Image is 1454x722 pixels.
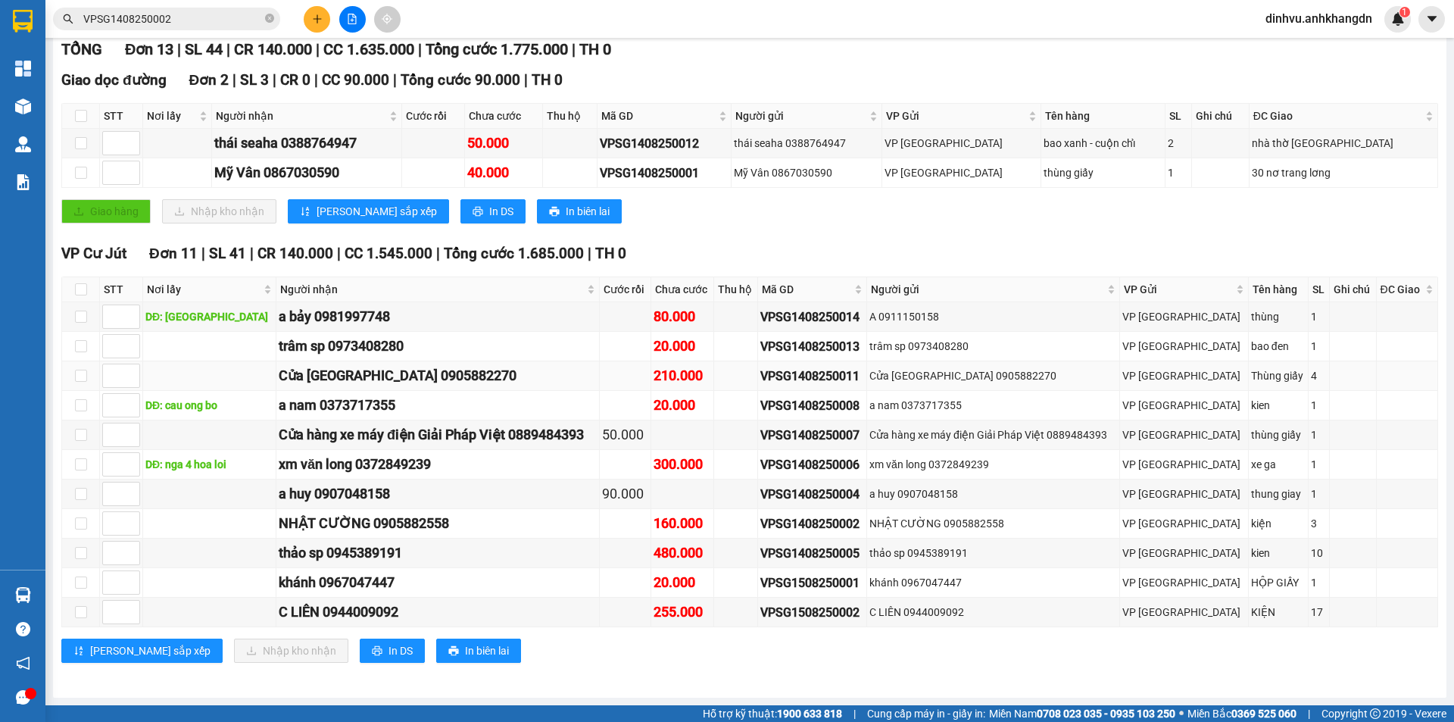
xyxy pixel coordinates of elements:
[1251,308,1306,325] div: thùng
[1252,164,1435,181] div: 30 nơ trang lơng
[444,245,584,262] span: Tổng cước 1.685.000
[162,199,276,223] button: downloadNhập kho nhận
[760,603,864,622] div: VPSG1508250002
[15,98,31,114] img: warehouse-icon
[1122,486,1246,502] div: VP [GEOGRAPHIC_DATA]
[63,14,73,24] span: search
[760,514,864,533] div: VPSG1408250002
[125,40,173,58] span: Đơn 13
[382,14,392,24] span: aim
[760,426,864,445] div: VPSG1408250007
[279,542,597,564] div: thảo sp 0945389191
[323,40,414,58] span: CC 1.635.000
[467,162,540,183] div: 40.000
[532,71,563,89] span: TH 0
[61,71,167,89] span: Giao dọc đường
[869,486,1117,502] div: a huy 0907048158
[216,108,386,124] span: Người nhận
[882,129,1041,158] td: VP Sài Gòn
[869,338,1117,355] div: trâm sp 0973408280
[345,245,432,262] span: CC 1.545.000
[1308,705,1310,722] span: |
[347,14,357,24] span: file-add
[316,40,320,58] span: |
[601,108,716,124] span: Mã GD
[760,574,864,592] div: VPSG1508250001
[105,84,115,95] span: environment
[654,513,711,534] div: 160.000
[1192,104,1250,129] th: Ghi chú
[602,424,648,445] div: 50.000
[572,40,576,58] span: |
[214,162,399,183] div: Mỹ Vân 0867030590
[758,332,867,361] td: VPSG1408250013
[15,136,31,152] img: warehouse-icon
[317,203,437,220] span: [PERSON_NAME] sắp xếp
[360,639,425,663] button: printerIn DS
[1311,427,1327,443] div: 1
[1251,574,1306,591] div: HỘP GIẤY
[232,71,236,89] span: |
[654,572,711,593] div: 20.000
[760,396,864,415] div: VPSG1408250008
[145,456,273,473] div: DĐ: nga 4 hoa loi
[989,705,1175,722] span: Miền Nam
[1251,367,1306,384] div: Thùng giấy
[1120,598,1249,627] td: VP Sài Gòn
[566,203,610,220] span: In biên lai
[869,397,1117,414] div: a nam 0373717355
[885,135,1037,152] div: VP [GEOGRAPHIC_DATA]
[372,645,382,658] span: printer
[654,306,711,327] div: 80.000
[1120,302,1249,332] td: VP Sài Gòn
[758,391,867,420] td: VPSG1408250008
[304,6,330,33] button: plus
[312,14,323,24] span: plus
[1124,281,1233,298] span: VP Gửi
[426,40,568,58] span: Tổng cước 1.775.000
[280,71,310,89] span: CR 0
[760,308,864,327] div: VPSG1408250014
[1231,708,1296,720] strong: 0369 525 060
[1122,545,1246,561] div: VP [GEOGRAPHIC_DATA]
[448,645,459,658] span: printer
[265,14,274,23] span: close-circle
[537,199,622,223] button: printerIn biên lai
[1251,456,1306,473] div: xe ga
[83,11,262,27] input: Tìm tên, số ĐT hoặc mã đơn
[760,455,864,474] div: VPSG1408250006
[16,622,30,636] span: question-circle
[1309,277,1330,302] th: SL
[758,480,867,509] td: VPSG1408250004
[1120,391,1249,420] td: VP Sài Gòn
[1122,456,1246,473] div: VP [GEOGRAPHIC_DATA]
[8,64,105,114] li: VP VP [GEOGRAPHIC_DATA]
[1311,515,1327,532] div: 3
[100,277,143,302] th: STT
[214,133,399,154] div: thái seaha 0388764947
[714,277,758,302] th: Thu hộ
[654,454,711,475] div: 300.000
[758,568,867,598] td: VPSG1508250001
[61,199,151,223] button: uploadGiao hàng
[15,61,31,77] img: dashboard-icon
[1122,427,1246,443] div: VP [GEOGRAPHIC_DATA]
[654,336,711,357] div: 20.000
[279,306,597,327] div: a bảy 0981997748
[651,277,714,302] th: Chưa cước
[149,245,198,262] span: Đơn 11
[1120,450,1249,480] td: VP Sài Gòn
[1330,277,1376,302] th: Ghi chú
[16,656,30,670] span: notification
[1122,574,1246,591] div: VP [GEOGRAPHIC_DATA]
[240,71,269,89] span: SL 3
[1120,420,1249,450] td: VP Sài Gòn
[61,40,102,58] span: TỔNG
[90,642,211,659] span: [PERSON_NAME] sắp xếp
[1122,338,1246,355] div: VP [GEOGRAPHIC_DATA]
[279,483,597,505] div: a huy 0907048158
[1120,480,1249,509] td: VP Sài Gòn
[279,513,597,534] div: NHẬT CƯỜNG 0905882558
[734,164,879,181] div: Mỹ Vân 0867030590
[16,690,30,705] span: message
